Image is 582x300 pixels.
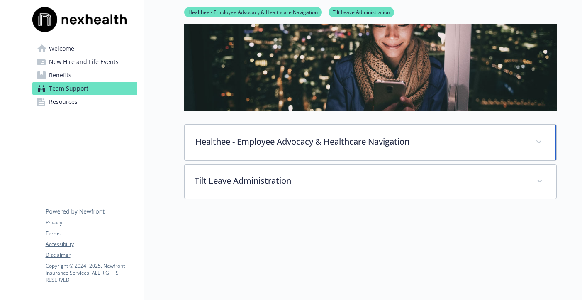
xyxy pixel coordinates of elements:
a: Terms [46,230,137,237]
span: Welcome [49,42,74,55]
a: Resources [32,95,137,108]
span: Team Support [49,82,88,95]
a: Team Support [32,82,137,95]
span: Resources [49,95,78,108]
a: Privacy [46,219,137,226]
a: Accessibility [46,241,137,248]
a: Benefits [32,69,137,82]
a: Disclaimer [46,251,137,259]
span: New Hire and Life Events [49,55,119,69]
a: Welcome [32,42,137,55]
a: Tilt Leave Administration [329,8,394,16]
a: New Hire and Life Events [32,55,137,69]
a: Healthee - Employee Advocacy & Healthcare Navigation [184,8,322,16]
p: Healthee - Employee Advocacy & Healthcare Navigation [195,135,526,148]
p: Copyright © 2024 - 2025 , Newfront Insurance Services, ALL RIGHTS RESERVED [46,262,137,283]
div: Tilt Leave Administration [185,165,556,199]
div: Healthee - Employee Advocacy & Healthcare Navigation [185,125,556,160]
span: Benefits [49,69,71,82]
p: Tilt Leave Administration [195,175,526,187]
